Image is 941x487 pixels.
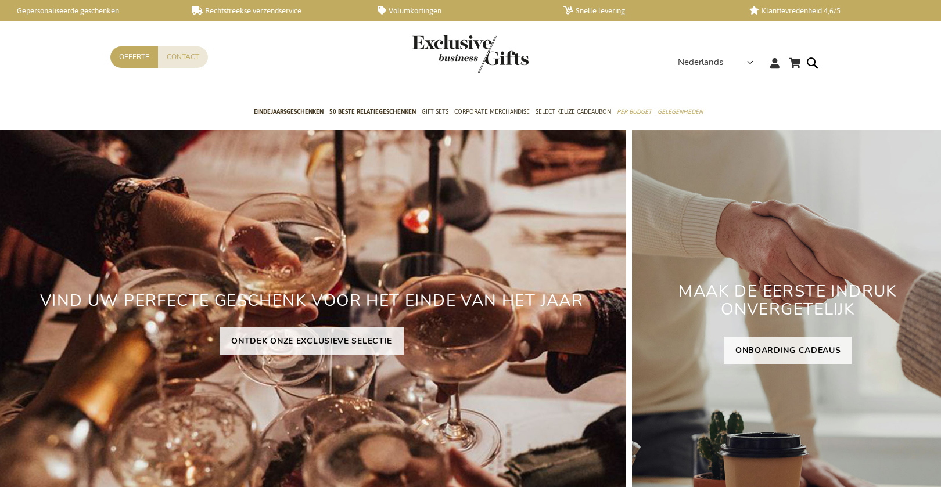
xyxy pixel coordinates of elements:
a: ONTDEK ONZE EXCLUSIEVE SELECTIE [220,327,404,355]
a: Snelle levering [563,6,731,16]
a: store logo [412,35,470,73]
a: Klanttevredenheid 4,6/5 [749,6,917,16]
a: Gelegenheden [658,98,703,127]
a: Volumkortingen [378,6,545,16]
a: Eindejaarsgeschenken [254,98,324,127]
a: 50 beste relatiegeschenken [329,98,416,127]
span: Gift Sets [422,106,448,118]
a: Offerte [110,46,158,68]
a: Select Keuze Cadeaubon [536,98,611,127]
span: Gelegenheden [658,106,703,118]
a: ONBOARDING CADEAUS [724,337,853,364]
a: Gift Sets [422,98,448,127]
a: Corporate Merchandise [454,98,530,127]
span: Select Keuze Cadeaubon [536,106,611,118]
img: Exclusive Business gifts logo [412,35,529,73]
span: Corporate Merchandise [454,106,530,118]
span: Per Budget [617,106,652,118]
a: Contact [158,46,208,68]
span: Eindejaarsgeschenken [254,106,324,118]
a: Per Budget [617,98,652,127]
span: 50 beste relatiegeschenken [329,106,416,118]
a: Rechtstreekse verzendservice [192,6,359,16]
a: Gepersonaliseerde geschenken [6,6,173,16]
span: Nederlands [678,56,723,69]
